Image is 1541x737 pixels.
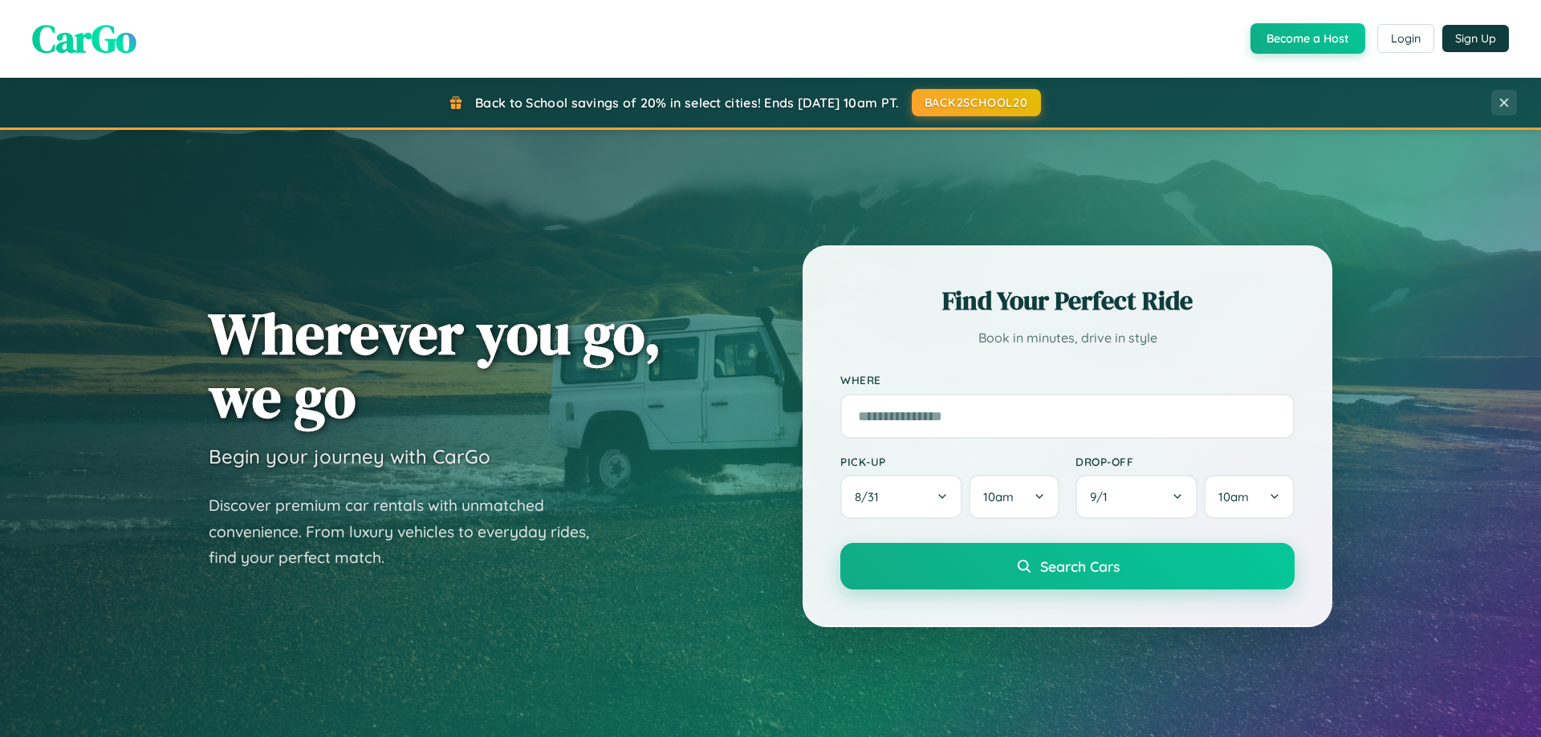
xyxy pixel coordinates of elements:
span: 10am [1218,489,1249,504]
span: 8 / 31 [855,489,887,504]
button: 10am [969,475,1059,519]
span: CarGo [32,12,136,65]
button: 8/31 [840,475,962,519]
h3: Begin your journey with CarGo [209,444,490,468]
p: Discover premium car rentals with unmatched convenience. From luxury vehicles to everyday rides, ... [209,492,610,571]
button: Search Cars [840,543,1295,589]
span: 10am [983,489,1014,504]
span: 9 / 1 [1090,489,1116,504]
span: Search Cars [1040,557,1120,575]
span: Back to School savings of 20% in select cities! Ends [DATE] 10am PT. [475,95,899,111]
label: Where [840,374,1295,387]
h2: Find Your Perfect Ride [840,283,1295,318]
p: Book in minutes, drive in style [840,326,1295,350]
button: Become a Host [1250,23,1365,54]
button: 9/1 [1075,475,1197,519]
button: BACK2SCHOOL20 [912,89,1041,116]
label: Pick-up [840,455,1059,468]
button: 10am [1204,475,1295,519]
label: Drop-off [1075,455,1295,468]
button: Login [1377,24,1434,53]
h1: Wherever you go, we go [209,302,661,428]
button: Sign Up [1442,25,1509,52]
